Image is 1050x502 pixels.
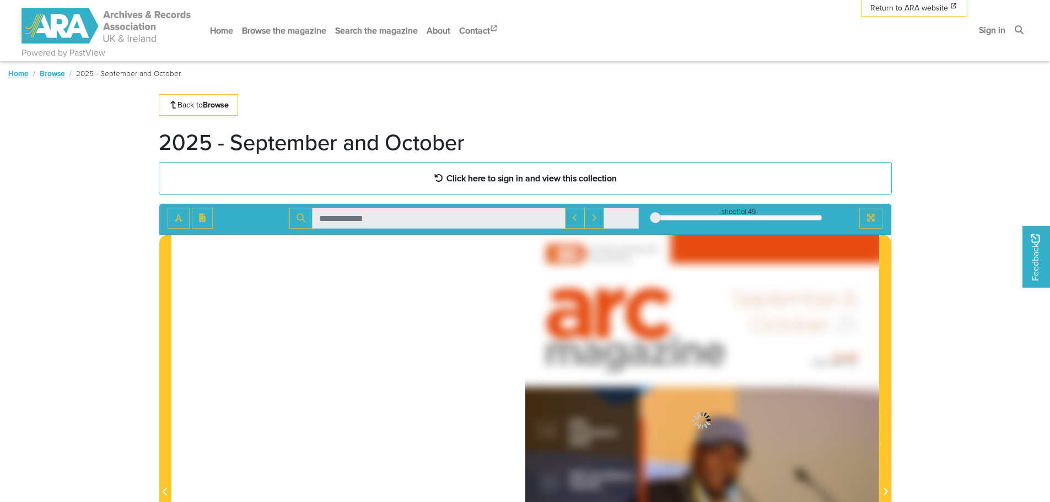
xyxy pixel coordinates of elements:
[565,208,585,229] button: Previous Match
[238,16,331,45] a: Browse the magazine
[159,162,892,195] a: Click here to sign in and view this collection
[8,68,29,79] a: Home
[584,208,604,229] button: Next Match
[859,208,882,229] button: Full screen mode
[739,206,741,217] span: 1
[21,2,192,50] a: ARA - ARC Magazine | Powered by PastView logo
[870,2,948,14] span: Return to ARA website
[312,208,566,229] input: Search for
[446,172,617,184] strong: Click here to sign in and view this collection
[289,208,313,229] button: Search
[422,16,455,45] a: About
[40,68,65,79] a: Browse
[1022,226,1050,288] a: Would you like to provide feedback?
[1029,234,1042,280] span: Feedback
[331,16,422,45] a: Search the magazine
[159,94,239,116] a: Back toBrowse
[168,208,190,229] button: Toggle text selection (Alt+T)
[206,16,238,45] a: Home
[203,99,229,110] strong: Browse
[655,206,822,217] div: sheet of 49
[76,68,181,79] span: 2025 - September and October
[974,15,1010,45] a: Sign in
[192,208,213,229] button: Open transcription window
[21,8,192,44] img: ARA - ARC Magazine | Powered by PastView
[159,129,465,155] h1: 2025 - September and October
[21,46,105,60] a: Powered by PastView
[455,16,503,45] a: Contact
